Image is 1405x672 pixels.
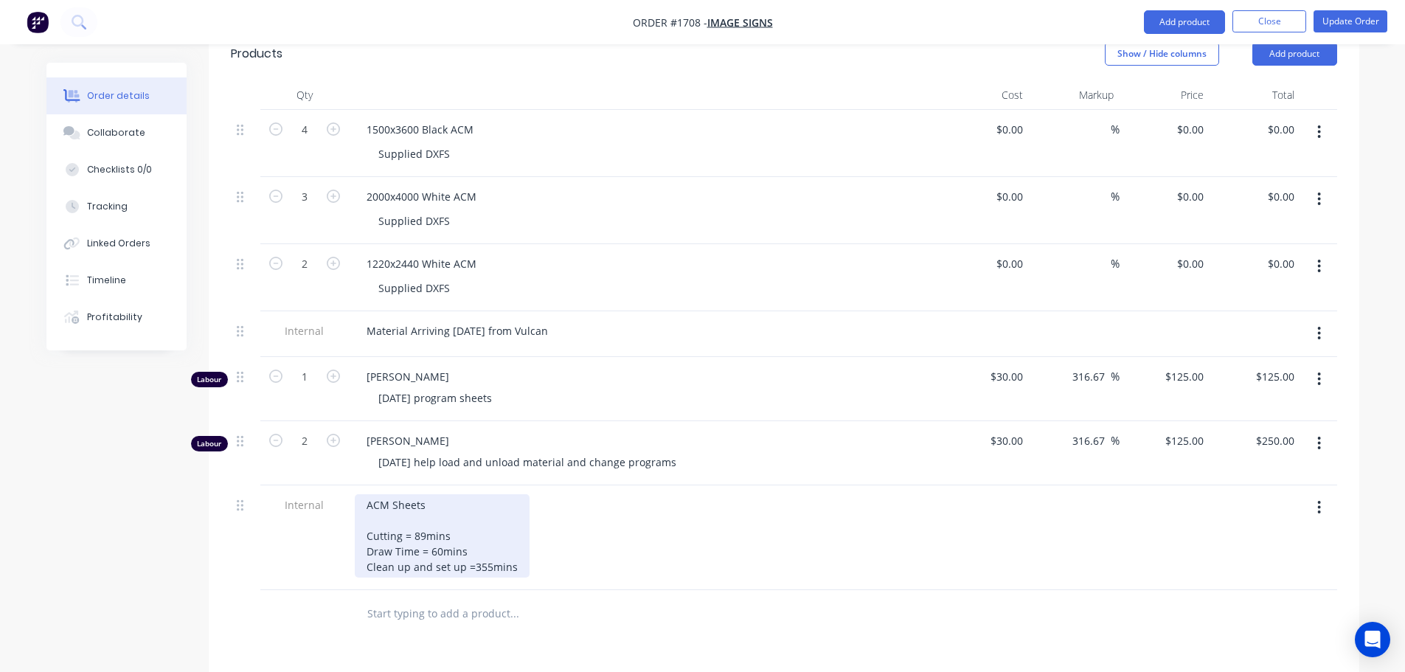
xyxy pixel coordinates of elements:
span: [PERSON_NAME] [367,369,933,384]
span: % [1111,255,1120,272]
button: Order details [46,77,187,114]
div: Order details [87,89,150,103]
div: Material Arriving [DATE] from Vulcan [355,320,560,342]
div: Collaborate [87,126,145,139]
div: 1500x3600 Black ACM [355,119,485,140]
div: [DATE] help load and unload material and change programs [367,451,688,473]
button: Linked Orders [46,225,187,262]
button: Close [1232,10,1306,32]
button: Add product [1144,10,1225,34]
div: Tracking [87,200,128,213]
div: [DATE] program sheets [367,387,504,409]
div: Profitability [87,311,142,324]
button: Timeline [46,262,187,299]
div: Supplied DXFS [367,143,462,164]
button: Update Order [1314,10,1387,32]
a: Image Signs [707,15,773,30]
div: Price [1120,80,1210,110]
div: Cost [939,80,1030,110]
div: Products [231,45,282,63]
span: % [1111,121,1120,138]
div: Linked Orders [87,237,150,250]
div: Labour [191,372,228,387]
button: Add product [1252,42,1337,66]
span: Internal [266,497,343,513]
button: Collaborate [46,114,187,151]
button: Profitability [46,299,187,336]
div: 1220x2440 White ACM [355,253,488,274]
div: Qty [260,80,349,110]
div: 2000x4000 White ACM [355,186,488,207]
div: Labour [191,436,228,451]
div: Timeline [87,274,126,287]
span: Internal [266,323,343,339]
button: Show / Hide columns [1105,42,1219,66]
span: % [1111,432,1120,449]
div: Supplied DXFS [367,277,462,299]
div: Open Intercom Messenger [1355,622,1390,657]
div: ACM Sheets Cutting = 89mins Draw Time = 60mins Clean up and set up =355mins [355,494,530,578]
span: % [1111,368,1120,385]
button: Checklists 0/0 [46,151,187,188]
div: Total [1210,80,1300,110]
input: Start typing to add a product... [367,599,662,628]
div: Checklists 0/0 [87,163,152,176]
span: [PERSON_NAME] [367,433,933,448]
button: Tracking [46,188,187,225]
div: Supplied DXFS [367,210,462,232]
div: Markup [1029,80,1120,110]
span: % [1111,188,1120,205]
img: Factory [27,11,49,33]
span: Order #1708 - [633,15,707,30]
